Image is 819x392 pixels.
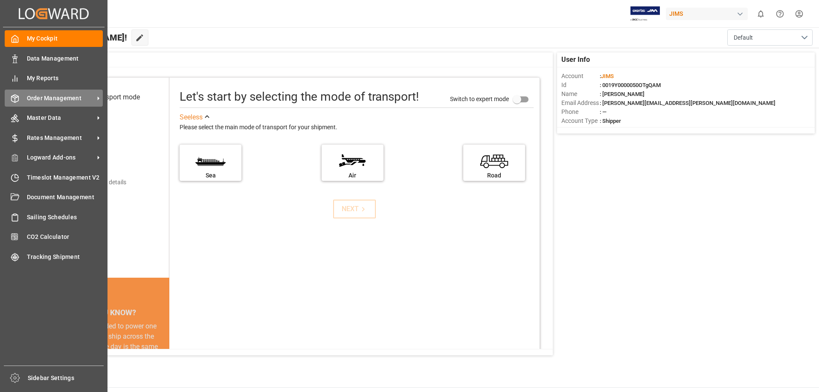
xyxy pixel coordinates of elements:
[180,88,419,106] div: Let's start by selecting the mode of transport!
[561,72,600,81] span: Account
[27,94,94,103] span: Order Management
[727,29,813,46] button: open menu
[180,122,534,133] div: Please select the main mode of transport for your shipment.
[600,100,775,106] span: : [PERSON_NAME][EMAIL_ADDRESS][PERSON_NAME][DOMAIN_NAME]
[5,248,103,265] a: Tracking Shipment
[184,171,237,180] div: Sea
[56,321,159,383] div: The energy needed to power one large container ship across the ocean in a single day is the same ...
[27,232,103,241] span: CO2 Calculator
[666,8,748,20] div: JIMS
[5,229,103,245] a: CO2 Calculator
[46,303,169,321] div: DID YOU KNOW?
[326,171,379,180] div: Air
[27,134,94,142] span: Rates Management
[27,74,103,83] span: My Reports
[561,107,600,116] span: Phone
[561,55,590,65] span: User Info
[751,4,770,23] button: show 0 new notifications
[561,116,600,125] span: Account Type
[450,95,509,102] span: Switch to expert mode
[27,173,103,182] span: Timeslot Management V2
[180,112,203,122] div: See less
[666,6,751,22] button: JIMS
[600,91,645,97] span: : [PERSON_NAME]
[468,171,521,180] div: Road
[35,29,127,46] span: Hello [PERSON_NAME]!
[600,109,607,115] span: : —
[630,6,660,21] img: Exertis%20JAM%20-%20Email%20Logo.jpg_1722504956.jpg
[561,90,600,99] span: Name
[734,33,753,42] span: Default
[27,113,94,122] span: Master Data
[27,34,103,43] span: My Cockpit
[27,253,103,261] span: Tracking Shipment
[561,99,600,107] span: Email Address
[27,54,103,63] span: Data Management
[561,81,600,90] span: Id
[27,153,94,162] span: Logward Add-ons
[342,204,368,214] div: NEXT
[601,73,614,79] span: JIMS
[600,118,621,124] span: : Shipper
[27,193,103,202] span: Document Management
[333,200,376,218] button: NEXT
[600,82,661,88] span: : 0019Y0000050OTgQAM
[28,374,104,383] span: Sidebar Settings
[5,209,103,225] a: Sailing Schedules
[600,73,614,79] span: :
[5,189,103,206] a: Document Management
[5,50,103,67] a: Data Management
[5,30,103,47] a: My Cockpit
[5,70,103,87] a: My Reports
[770,4,790,23] button: Help Center
[5,169,103,186] a: Timeslot Management V2
[27,213,103,222] span: Sailing Schedules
